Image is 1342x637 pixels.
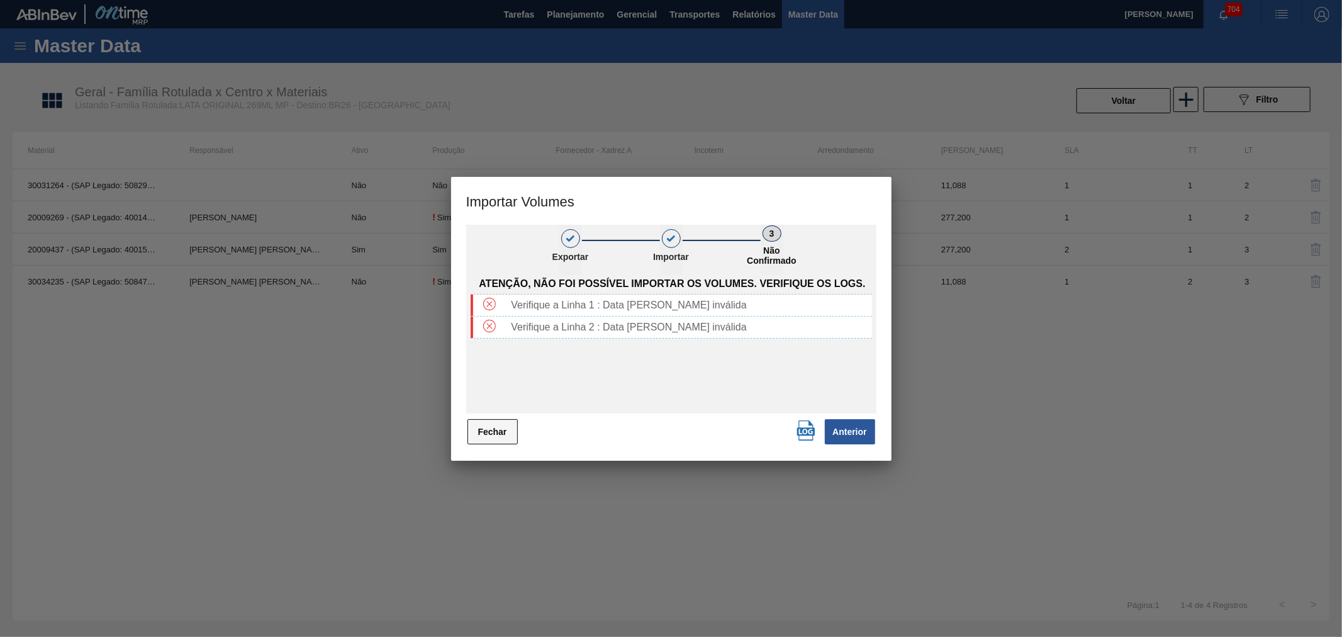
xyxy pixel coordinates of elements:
div: Verifique a Linha 2 : Data [PERSON_NAME] inválida [506,322,871,333]
div: 1 [561,229,580,248]
button: Anterior [825,419,875,444]
div: 3 [763,225,781,242]
p: Importar [640,252,703,262]
div: Verifique a Linha 1 : Data [PERSON_NAME] inválida [506,300,871,311]
button: Fechar [467,419,518,444]
button: Download Logs [793,418,819,443]
img: Tipo [483,320,496,332]
div: 2 [662,229,681,248]
p: Exportar [539,252,602,262]
button: 2Importar [660,225,683,275]
h3: Importar Volumes [451,177,892,225]
p: Não Confirmado [741,245,803,266]
button: 1Exportar [559,225,582,275]
img: Tipo [483,298,496,310]
button: 3Não Confirmado [761,225,783,275]
span: Atenção, não foi possível importar os volumes. Verifique os logs. [479,278,865,290]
